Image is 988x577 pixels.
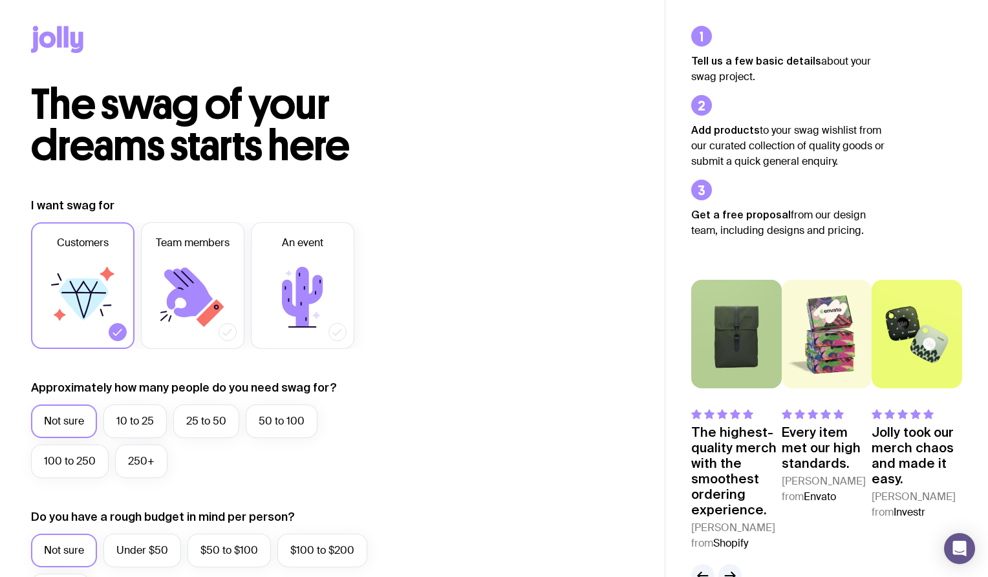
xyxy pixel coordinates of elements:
cite: [PERSON_NAME] from [872,489,962,520]
label: Not sure [31,404,97,438]
label: 100 to 250 [31,445,109,478]
label: Do you have a rough budget in mind per person? [31,509,295,525]
strong: Add products [691,124,760,136]
label: 25 to 50 [173,404,239,438]
p: Every item met our high standards. [782,425,872,471]
cite: [PERSON_NAME] from [782,474,872,505]
p: about your swag project. [691,53,885,85]
label: Under $50 [103,534,181,567]
label: 250+ [115,445,167,478]
span: Envato [804,490,836,503]
span: Customers [57,235,109,251]
div: Open Intercom Messenger [944,533,975,564]
label: Approximately how many people do you need swag for? [31,380,337,395]
label: 50 to 100 [246,404,317,438]
span: The swag of your dreams starts here [31,79,350,171]
label: 10 to 25 [103,404,167,438]
span: Investr [894,505,925,519]
p: The highest-quality merch with the smoothest ordering experience. [691,425,782,518]
label: $100 to $200 [277,534,367,567]
label: $50 to $100 [188,534,271,567]
p: from our design team, including designs and pricing. [691,207,885,238]
p: Jolly took our merch chaos and made it easy. [872,425,962,487]
label: Not sure [31,534,97,567]
strong: Tell us a few basic details [691,55,821,67]
span: An event [282,235,323,251]
strong: Get a free proposal [691,209,791,220]
span: Shopify [713,536,748,550]
p: to your swag wishlist from our curated collection of quality goods or submit a quick general enqu... [691,122,885,169]
cite: [PERSON_NAME] from [691,520,782,551]
span: Team members [156,235,230,251]
label: I want swag for [31,198,114,213]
